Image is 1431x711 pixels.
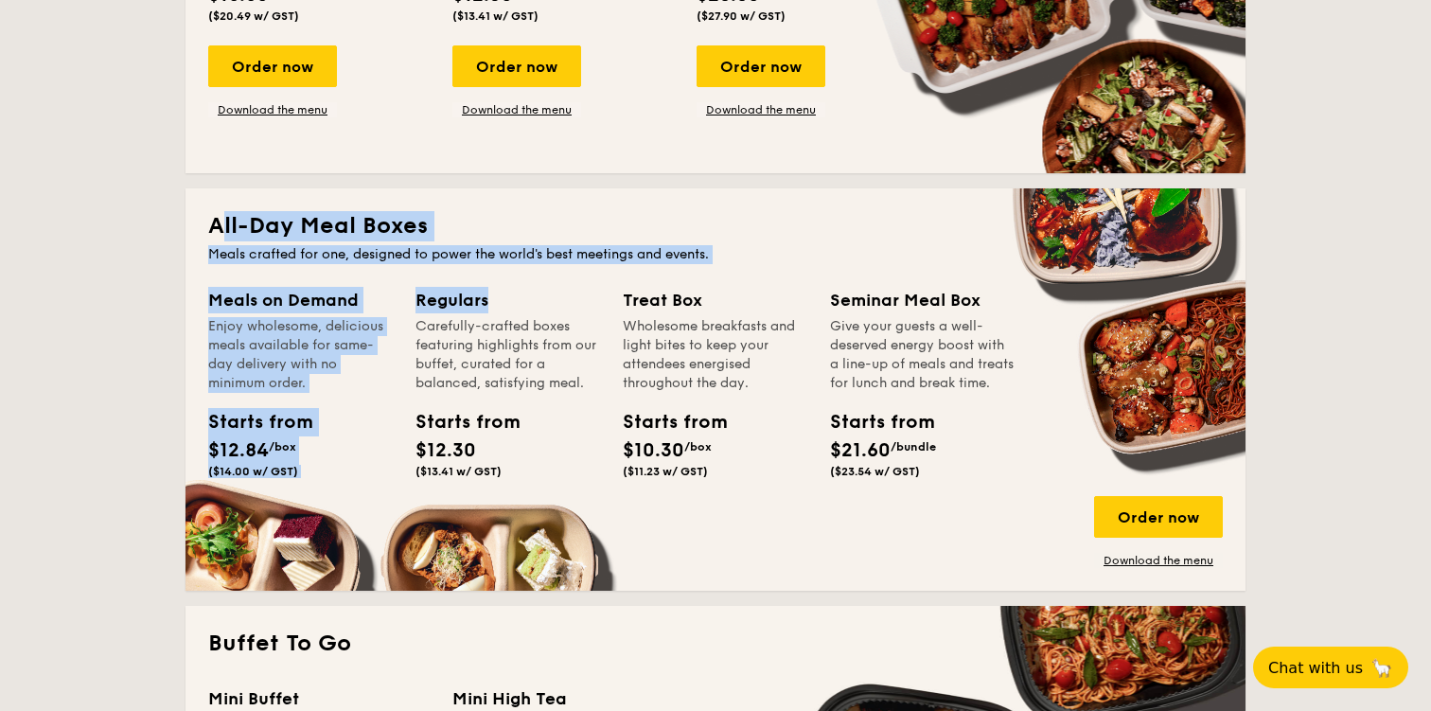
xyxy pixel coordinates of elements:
div: Give your guests a well-deserved energy boost with a line-up of meals and treats for lunch and br... [830,317,1015,393]
span: ($23.54 w/ GST) [830,465,920,478]
button: Chat with us🦙 [1253,647,1408,688]
span: ($14.00 w/ GST) [208,465,298,478]
div: Starts from [415,408,501,436]
div: Order now [1094,496,1223,538]
div: Wholesome breakfasts and light bites to keep your attendees energised throughout the day. [623,317,807,393]
span: ($13.41 w/ GST) [452,9,539,23]
a: Download the menu [697,102,825,117]
a: Download the menu [1094,553,1223,568]
span: /bundle [891,440,936,453]
span: Chat with us [1268,659,1363,677]
span: /box [684,440,712,453]
span: $12.84 [208,439,269,462]
div: Meals on Demand [208,287,393,313]
span: ($11.23 w/ GST) [623,465,708,478]
h2: Buffet To Go [208,629,1223,659]
div: Order now [208,45,337,87]
div: Order now [452,45,581,87]
div: Order now [697,45,825,87]
a: Download the menu [208,102,337,117]
div: Seminar Meal Box [830,287,1015,313]
div: Starts from [830,408,915,436]
div: Starts from [208,408,293,436]
span: $12.30 [415,439,476,462]
div: Regulars [415,287,600,313]
span: $10.30 [623,439,684,462]
div: Carefully-crafted boxes featuring highlights from our buffet, curated for a balanced, satisfying ... [415,317,600,393]
div: Enjoy wholesome, delicious meals available for same-day delivery with no minimum order. [208,317,393,393]
div: Treat Box [623,287,807,313]
div: Starts from [623,408,708,436]
span: $21.60 [830,439,891,462]
span: ($27.90 w/ GST) [697,9,786,23]
span: ($13.41 w/ GST) [415,465,502,478]
a: Download the menu [452,102,581,117]
h2: All-Day Meal Boxes [208,211,1223,241]
span: /box [269,440,296,453]
div: Meals crafted for one, designed to power the world's best meetings and events. [208,245,1223,264]
span: 🦙 [1370,657,1393,679]
span: ($20.49 w/ GST) [208,9,299,23]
